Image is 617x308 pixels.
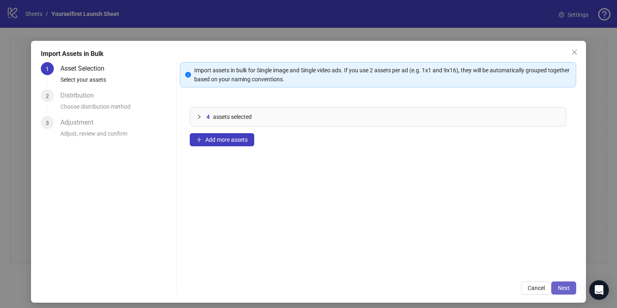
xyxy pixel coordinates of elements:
span: collapsed [197,114,202,119]
div: Adjustment [60,116,100,129]
div: Open Intercom Messenger [589,280,609,300]
button: Next [551,281,576,295]
div: 4assets selected [190,107,566,126]
span: assets selected [213,112,252,121]
div: Import assets in bulk for Single image and Single video ads. If you use 2 assets per ad (e.g. 1x1... [194,66,571,84]
button: Close [568,46,581,59]
div: Adjust, review and confirm [60,129,173,143]
span: plus [196,137,202,143]
span: 3 [46,120,49,126]
span: 2 [46,93,49,99]
div: Asset Selection [60,62,111,75]
span: Add more assets [205,136,248,143]
span: 4 [206,112,210,121]
div: Distribution [60,89,100,102]
div: Import Assets in Bulk [41,49,577,59]
span: Cancel [528,285,545,291]
span: info-circle [185,72,191,78]
div: Select your assets [60,75,173,89]
span: 1 [46,66,49,72]
span: close [571,49,578,56]
span: Next [558,285,570,291]
button: Add more assets [190,133,254,146]
button: Cancel [521,281,551,295]
div: Choose distribution method [60,102,173,116]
